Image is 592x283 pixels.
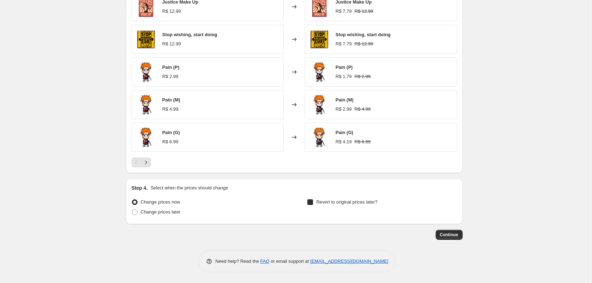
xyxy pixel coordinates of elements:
span: Pain (M) [336,97,354,102]
strike: R$ 12.99 [354,8,373,15]
h2: Step 4. [132,184,148,192]
img: Designsemnome_8211b544-095c-47f7-af44-fa5518cadb84_80x.png [309,29,330,50]
span: Pain (G) [336,130,353,135]
strike: R$ 6.99 [354,138,371,145]
div: R$ 12.99 [162,8,181,15]
strike: R$ 2.99 [354,73,371,80]
span: Stop wishing, start doing [336,32,391,37]
span: Pain (G) [162,130,180,135]
div: R$ 12.99 [162,40,181,48]
div: R$ 7.79 [336,40,352,48]
span: or email support at [269,259,310,264]
p: Select when the prices should change [150,184,228,192]
a: [EMAIL_ADDRESS][DOMAIN_NAME] [310,259,388,264]
span: Need help? Read the [216,259,261,264]
span: Continue [440,232,458,238]
img: NARUTOAKATSUKI-07_80x.png [135,94,157,115]
div: R$ 4.19 [336,138,352,145]
span: Change prices now [141,199,180,205]
strike: R$ 4.99 [354,106,371,113]
button: Next [141,157,151,167]
img: NARUTOAKATSUKI-07_80x.png [135,127,157,148]
div: R$ 7.79 [336,8,352,15]
nav: Pagination [132,157,151,167]
span: Pain (M) [162,97,180,102]
div: R$ 4.99 [162,106,179,113]
span: Revert to original prices later? [316,199,378,205]
span: Pain (P) [162,65,179,70]
img: NARUTOAKATSUKI-07_80x.png [309,94,330,115]
span: Change prices later [141,209,181,215]
div: R$ 1.79 [336,73,352,80]
div: R$ 6.99 [162,138,179,145]
img: NARUTOAKATSUKI-07_80x.png [309,61,330,83]
img: NARUTOAKATSUKI-07_80x.png [135,61,157,83]
button: Continue [436,230,463,240]
span: Pain (P) [336,65,353,70]
span: Stop wishing, start doing [162,32,217,37]
div: R$ 2.99 [162,73,179,80]
img: Designsemnome_8211b544-095c-47f7-af44-fa5518cadb84_80x.png [135,29,157,50]
div: R$ 2.99 [336,106,352,113]
strike: R$ 12.99 [354,40,373,48]
a: FAQ [260,259,269,264]
img: NARUTOAKATSUKI-07_80x.png [309,127,330,148]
